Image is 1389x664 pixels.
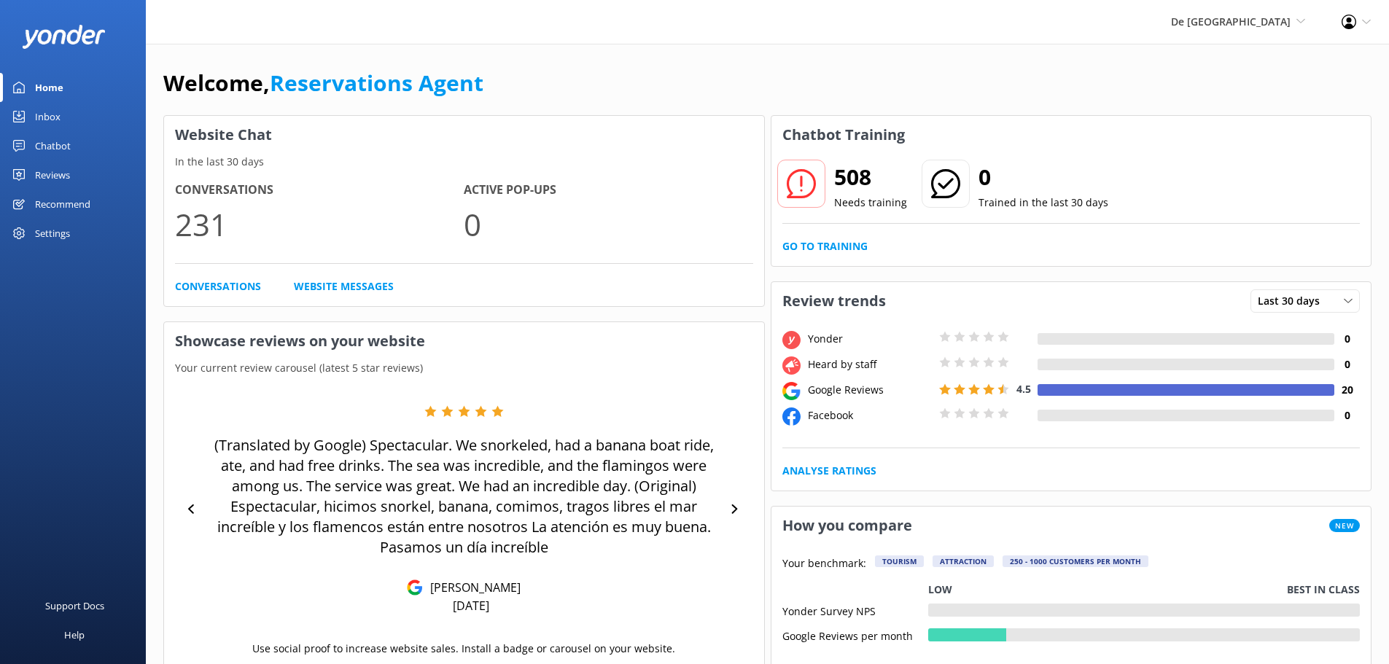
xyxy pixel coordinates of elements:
[270,68,483,98] a: Reservations Agent
[804,407,935,423] div: Facebook
[164,322,764,360] h3: Showcase reviews on your website
[1016,382,1031,396] span: 4.5
[35,160,70,190] div: Reviews
[834,160,907,195] h2: 508
[1171,15,1291,28] span: De [GEOGRAPHIC_DATA]
[928,582,952,598] p: Low
[35,190,90,219] div: Recommend
[64,620,85,649] div: Help
[464,200,752,249] p: 0
[933,555,994,567] div: Attraction
[175,200,464,249] p: 231
[35,102,61,131] div: Inbox
[22,25,106,49] img: yonder-white-logo.png
[1329,519,1360,532] span: New
[1334,331,1360,347] h4: 0
[978,195,1108,211] p: Trained in the last 30 days
[771,282,897,320] h3: Review trends
[45,591,104,620] div: Support Docs
[782,463,876,479] a: Analyse Ratings
[164,360,764,376] p: Your current review carousel (latest 5 star reviews)
[804,331,935,347] div: Yonder
[782,604,928,617] div: Yonder Survey NPS
[35,219,70,248] div: Settings
[453,598,489,614] p: [DATE]
[252,641,675,657] p: Use social proof to increase website sales. Install a badge or carousel on your website.
[464,181,752,200] h4: Active Pop-ups
[423,579,521,595] p: [PERSON_NAME]
[782,555,866,573] p: Your benchmark:
[35,131,71,160] div: Chatbot
[771,116,916,154] h3: Chatbot Training
[1334,356,1360,372] h4: 0
[35,73,63,102] div: Home
[1334,382,1360,398] h4: 20
[1287,582,1360,598] p: Best in class
[1334,407,1360,423] h4: 0
[782,238,868,254] a: Go to Training
[782,628,928,641] div: Google Reviews per month
[407,579,423,595] img: Google Reviews
[804,356,935,372] div: Heard by staff
[164,154,764,170] p: In the last 30 days
[978,160,1108,195] h2: 0
[875,555,924,567] div: Tourism
[175,181,464,200] h4: Conversations
[834,195,907,211] p: Needs training
[771,507,923,544] h3: How you compare
[1258,293,1328,309] span: Last 30 days
[163,66,483,101] h1: Welcome,
[164,116,764,154] h3: Website Chat
[1003,555,1148,567] div: 250 - 1000 customers per month
[204,435,724,558] p: (Translated by Google) Spectacular. We snorkeled, had a banana boat ride, ate, and had free drink...
[294,278,394,294] a: Website Messages
[175,278,261,294] a: Conversations
[804,382,935,398] div: Google Reviews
